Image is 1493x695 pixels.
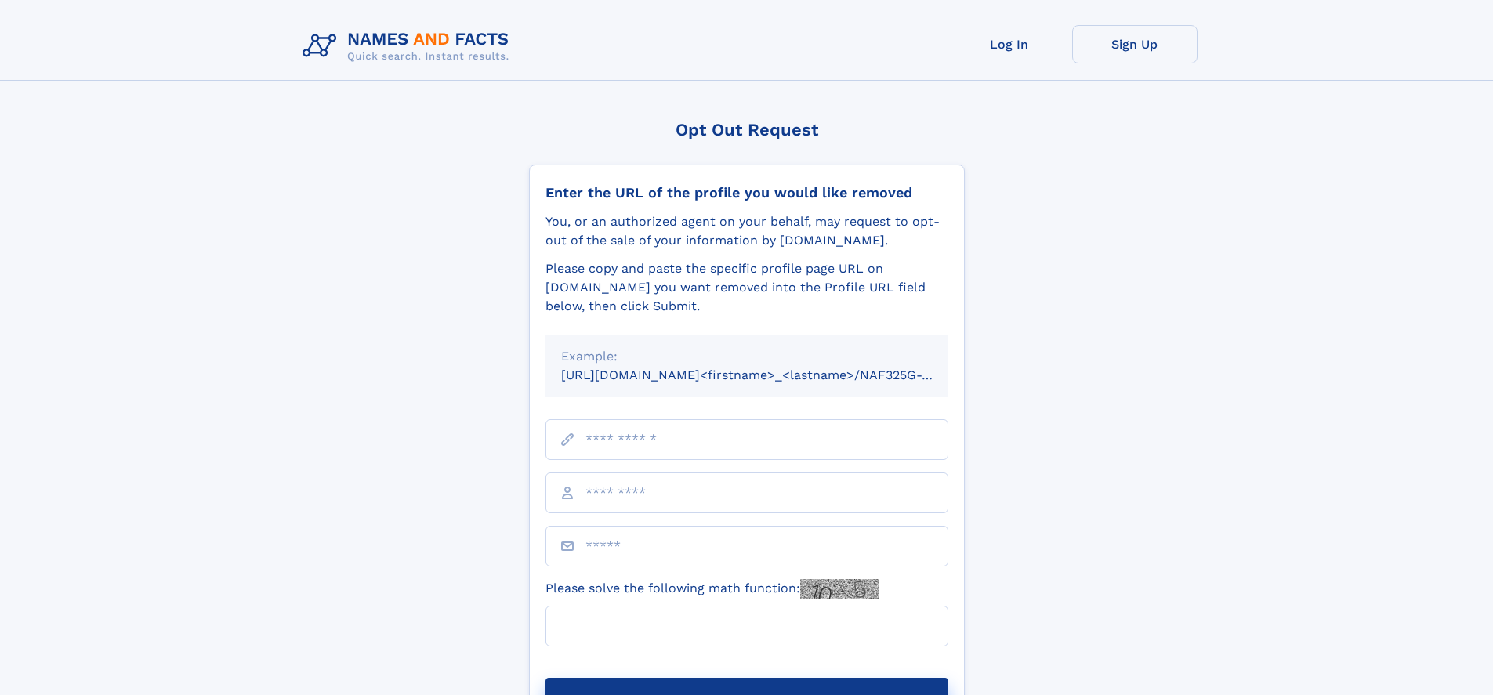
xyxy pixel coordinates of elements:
[545,579,879,599] label: Please solve the following math function:
[545,212,948,250] div: You, or an authorized agent on your behalf, may request to opt-out of the sale of your informatio...
[545,259,948,316] div: Please copy and paste the specific profile page URL on [DOMAIN_NAME] you want removed into the Pr...
[561,347,933,366] div: Example:
[947,25,1072,63] a: Log In
[529,120,965,139] div: Opt Out Request
[296,25,522,67] img: Logo Names and Facts
[545,184,948,201] div: Enter the URL of the profile you would like removed
[561,367,978,382] small: [URL][DOMAIN_NAME]<firstname>_<lastname>/NAF325G-xxxxxxxx
[1072,25,1198,63] a: Sign Up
